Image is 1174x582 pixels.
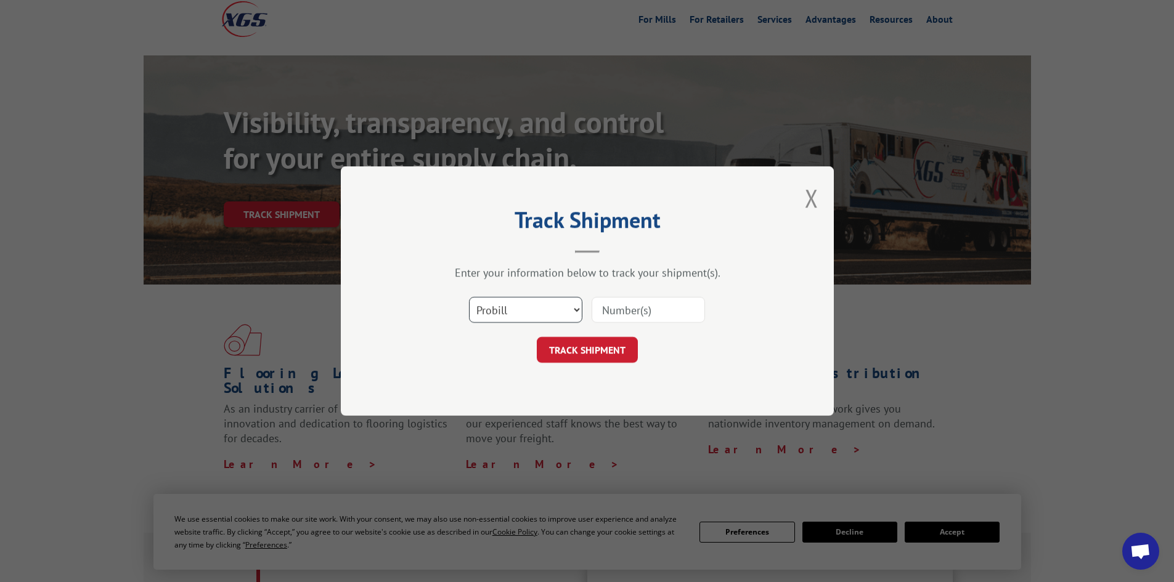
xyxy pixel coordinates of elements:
[537,337,638,363] button: TRACK SHIPMENT
[402,211,772,235] h2: Track Shipment
[402,265,772,280] div: Enter your information below to track your shipment(s).
[1122,533,1159,570] a: Open chat
[805,182,818,214] button: Close modal
[592,297,705,323] input: Number(s)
